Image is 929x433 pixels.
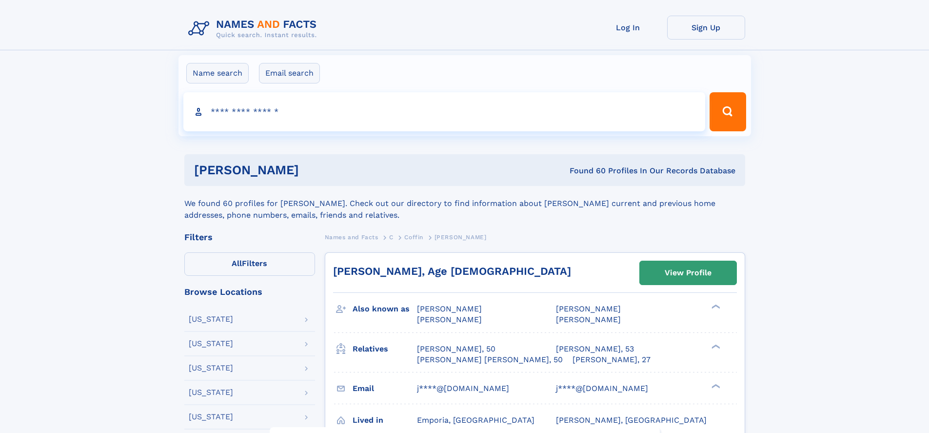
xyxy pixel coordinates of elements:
h3: Relatives [353,341,417,357]
span: C [389,234,394,241]
span: [PERSON_NAME] [417,304,482,313]
span: All [232,259,242,268]
div: View Profile [665,262,712,284]
a: Coffin [404,231,423,243]
h3: Also known as [353,301,417,317]
a: Names and Facts [325,231,378,243]
a: [PERSON_NAME], 27 [573,354,651,365]
label: Email search [259,63,320,83]
div: [US_STATE] [189,364,233,372]
h3: Email [353,380,417,397]
span: [PERSON_NAME] [556,315,621,324]
span: [PERSON_NAME], [GEOGRAPHIC_DATA] [556,415,707,425]
span: [PERSON_NAME] [417,315,482,324]
span: Coffin [404,234,423,241]
div: ❯ [709,343,721,350]
a: [PERSON_NAME] [PERSON_NAME], 50 [417,354,563,365]
a: [PERSON_NAME], 50 [417,344,495,354]
a: C [389,231,394,243]
div: We found 60 profiles for [PERSON_NAME]. Check out our directory to find information about [PERSON... [184,186,745,221]
a: [PERSON_NAME], 53 [556,344,634,354]
span: [PERSON_NAME] [435,234,487,241]
span: [PERSON_NAME] [556,304,621,313]
a: [PERSON_NAME], Age [DEMOGRAPHIC_DATA] [333,265,571,277]
button: Search Button [710,92,746,131]
input: search input [183,92,706,131]
span: Emporia, [GEOGRAPHIC_DATA] [417,415,534,425]
div: Browse Locations [184,288,315,296]
a: View Profile [640,261,736,285]
div: [US_STATE] [189,413,233,421]
h3: Lived in [353,412,417,429]
div: Found 60 Profiles In Our Records Database [434,165,735,176]
div: [US_STATE] [189,315,233,323]
div: ❯ [709,383,721,389]
div: [US_STATE] [189,340,233,348]
label: Filters [184,252,315,276]
a: Log In [589,16,667,40]
label: Name search [186,63,249,83]
div: ❯ [709,304,721,310]
div: Filters [184,233,315,242]
a: Sign Up [667,16,745,40]
div: [US_STATE] [189,389,233,396]
h1: [PERSON_NAME] [194,164,435,176]
img: Logo Names and Facts [184,16,325,42]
